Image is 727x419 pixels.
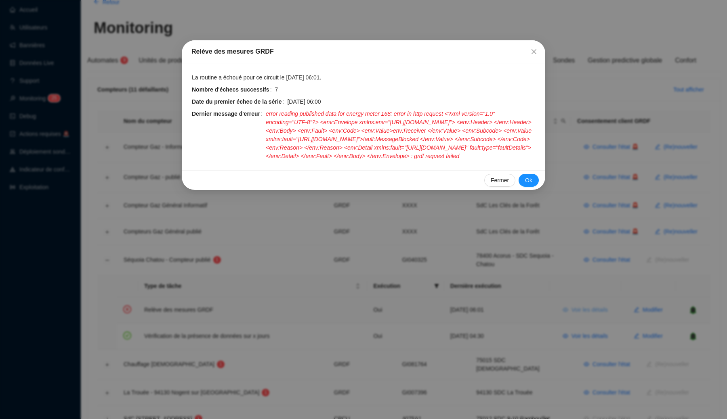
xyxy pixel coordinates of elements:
[191,47,536,56] div: Relève des mesures GRDF
[192,110,260,117] strong: Dernier message d'erreur
[491,176,509,185] span: Fermer
[531,48,537,55] span: close
[484,174,515,187] button: Fermer
[275,85,278,94] span: 7
[527,48,540,55] span: Fermer
[192,86,269,93] strong: Nombre d'échecs successifs
[519,174,539,187] button: Ok
[192,98,282,105] strong: Date du premier échec de la série
[287,98,321,106] span: [DATE] 06:00
[527,45,540,58] button: Close
[525,176,532,185] span: Ok
[266,110,536,161] span: error reading published data for energy meter 168: error in http request <?xml version="1.0" enco...
[192,73,321,82] span: La routine a échoué pour ce circuit le [DATE] 06:01.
